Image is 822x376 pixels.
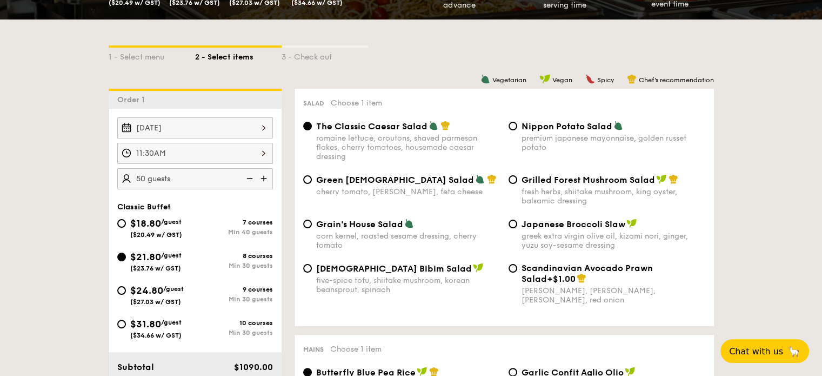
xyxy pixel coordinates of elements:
input: $24.80/guest($27.03 w/ GST)9 coursesMin 30 guests [117,286,126,295]
img: icon-vegetarian.fe4039eb.svg [613,121,623,130]
span: Nippon Potato Salad [522,121,612,131]
span: Vegan [552,76,572,84]
input: Grain's House Saladcorn kernel, roasted sesame dressing, cherry tomato [303,220,312,228]
div: Min 30 guests [195,329,273,337]
span: $1090.00 [233,362,272,372]
div: cherry tomato, [PERSON_NAME], feta cheese [316,187,500,196]
img: icon-vegetarian.fe4039eb.svg [480,74,490,84]
input: Nippon Potato Saladpremium japanese mayonnaise, golden russet potato [509,122,517,130]
span: $18.80 [130,217,161,229]
input: Grilled Forest Mushroom Saladfresh herbs, shiitake mushroom, king oyster, balsamic dressing [509,175,517,184]
span: +$1.00 [547,274,576,284]
img: icon-chef-hat.a58ddaea.svg [577,273,586,283]
span: Vegetarian [492,76,526,84]
input: The Classic Caesar Saladromaine lettuce, croutons, shaved parmesan flakes, cherry tomatoes, house... [303,122,312,130]
img: icon-chef-hat.a58ddaea.svg [487,174,497,184]
div: fresh herbs, shiitake mushroom, king oyster, balsamic dressing [522,187,705,206]
span: Salad [303,100,324,107]
span: Mains [303,346,324,353]
span: Choose 1 item [331,98,382,108]
div: [PERSON_NAME], [PERSON_NAME], [PERSON_NAME], red onion [522,286,705,305]
button: Chat with us🦙 [720,339,809,363]
input: Number of guests [117,168,273,189]
div: greek extra virgin olive oil, kizami nori, ginger, yuzu soy-sesame dressing [522,232,705,250]
div: corn kernel, roasted sesame dressing, cherry tomato [316,232,500,250]
span: Classic Buffet [117,202,171,212]
span: 🦙 [787,345,800,358]
div: 8 courses [195,252,273,260]
div: 7 courses [195,219,273,226]
span: Choose 1 item [330,345,382,354]
input: [DEMOGRAPHIC_DATA] Bibim Saladfive-spice tofu, shiitake mushroom, korean beansprout, spinach [303,264,312,273]
img: icon-vegan.f8ff3823.svg [626,219,637,228]
span: Grain's House Salad [316,219,403,229]
div: 1 - Select menu [109,48,195,63]
span: Chef's recommendation [639,76,714,84]
img: icon-add.58712e84.svg [257,168,273,189]
span: ($27.03 w/ GST) [130,298,181,306]
img: icon-reduce.1d2dbef1.svg [240,168,257,189]
div: Min 40 guests [195,228,273,236]
div: premium japanese mayonnaise, golden russet potato [522,134,705,152]
input: Event date [117,117,273,138]
img: icon-spicy.37a8142b.svg [585,74,595,84]
input: Event time [117,143,273,164]
span: /guest [161,218,182,226]
input: Green [DEMOGRAPHIC_DATA] Saladcherry tomato, [PERSON_NAME], feta cheese [303,175,312,184]
span: The Classic Caesar Salad [316,121,427,131]
span: /guest [163,285,184,293]
span: ($20.49 w/ GST) [130,231,182,239]
input: $31.80/guest($34.66 w/ GST)10 coursesMin 30 guests [117,320,126,328]
span: ($34.66 w/ GST) [130,332,182,339]
img: icon-vegetarian.fe4039eb.svg [475,174,485,184]
span: Chat with us [729,346,783,357]
img: icon-vegetarian.fe4039eb.svg [404,219,414,228]
div: Min 30 guests [195,295,273,303]
input: Japanese Broccoli Slawgreek extra virgin olive oil, kizami nori, ginger, yuzu soy-sesame dressing [509,220,517,228]
span: Green [DEMOGRAPHIC_DATA] Salad [316,175,474,185]
img: icon-vegan.f8ff3823.svg [539,74,550,84]
div: romaine lettuce, croutons, shaved parmesan flakes, cherry tomatoes, housemade caesar dressing [316,134,500,161]
span: Scandinavian Avocado Prawn Salad [522,263,653,284]
div: 9 courses [195,286,273,293]
span: Order 1 [117,95,149,104]
div: 10 courses [195,319,273,327]
span: $21.80 [130,251,161,263]
img: icon-chef-hat.a58ddaea.svg [669,174,678,184]
span: [DEMOGRAPHIC_DATA] Bibim Salad [316,263,472,274]
div: 2 - Select items [195,48,282,63]
input: Scandinavian Avocado Prawn Salad+$1.00[PERSON_NAME], [PERSON_NAME], [PERSON_NAME], red onion [509,264,517,273]
div: five-spice tofu, shiitake mushroom, korean beansprout, spinach [316,276,500,294]
span: ($23.76 w/ GST) [130,265,181,272]
div: Min 30 guests [195,262,273,269]
div: 3 - Check out [282,48,368,63]
img: icon-vegetarian.fe4039eb.svg [429,121,438,130]
img: icon-vegan.f8ff3823.svg [656,174,667,184]
span: $24.80 [130,285,163,296]
span: Grilled Forest Mushroom Salad [522,175,655,185]
img: icon-chef-hat.a58ddaea.svg [627,74,637,84]
span: Subtotal [117,362,154,372]
input: $21.80/guest($23.76 w/ GST)8 coursesMin 30 guests [117,253,126,261]
input: $18.80/guest($20.49 w/ GST)7 coursesMin 40 guests [117,219,126,228]
img: icon-vegan.f8ff3823.svg [473,263,484,273]
span: /guest [161,319,182,326]
span: Spicy [597,76,614,84]
span: /guest [161,252,182,259]
img: icon-chef-hat.a58ddaea.svg [440,121,450,130]
span: $31.80 [130,318,161,330]
span: Japanese Broccoli Slaw [522,219,625,229]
